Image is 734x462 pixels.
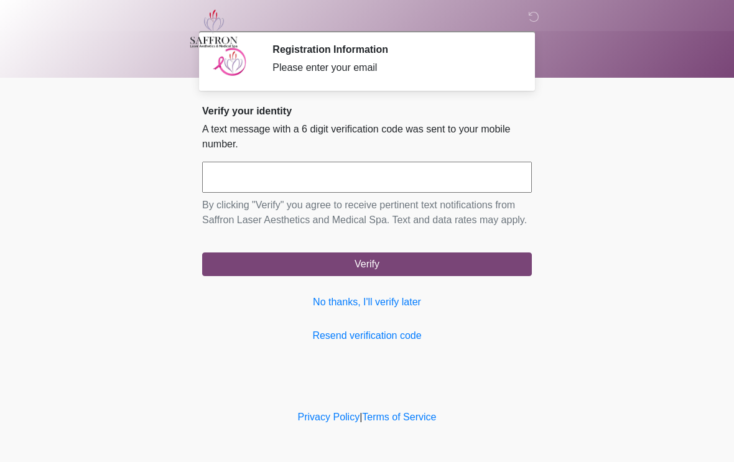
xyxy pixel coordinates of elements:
p: A text message with a 6 digit verification code was sent to your mobile number. [202,122,532,152]
button: Verify [202,252,532,276]
a: Terms of Service [362,412,436,422]
a: | [360,412,362,422]
p: By clicking "Verify" you agree to receive pertinent text notifications from Saffron Laser Aesthet... [202,198,532,228]
img: Agent Avatar [211,44,249,81]
h2: Verify your identity [202,105,532,117]
img: Saffron Laser Aesthetics and Medical Spa Logo [190,9,238,48]
div: Please enter your email [272,60,513,75]
a: No thanks, I'll verify later [202,295,532,310]
a: Resend verification code [202,328,532,343]
a: Privacy Policy [298,412,360,422]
